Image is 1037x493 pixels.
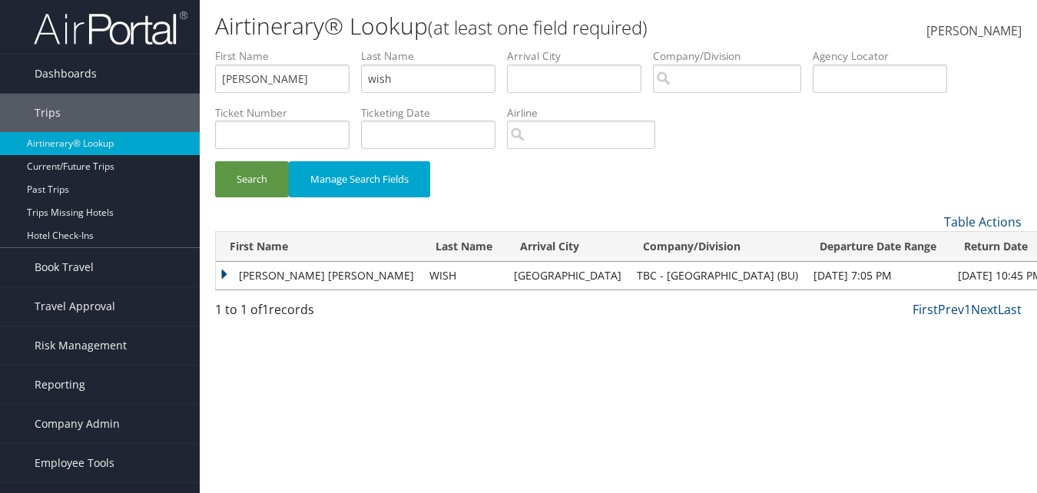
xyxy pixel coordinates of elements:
label: Ticketing Date [361,105,507,121]
a: First [913,301,938,318]
span: Company Admin [35,405,120,443]
label: First Name [215,48,361,64]
a: Prev [938,301,964,318]
span: [PERSON_NAME] [926,22,1022,39]
th: Company/Division [629,232,806,262]
small: (at least one field required) [428,15,648,40]
span: Employee Tools [35,444,114,482]
label: Ticket Number [215,105,361,121]
td: [GEOGRAPHIC_DATA] [506,262,629,290]
button: Manage Search Fields [289,161,430,197]
td: WISH [422,262,506,290]
td: TBC - [GEOGRAPHIC_DATA] (BU) [629,262,806,290]
label: Arrival City [507,48,653,64]
span: Trips [35,94,61,132]
span: Travel Approval [35,287,115,326]
th: Last Name: activate to sort column ascending [422,232,506,262]
label: Company/Division [653,48,813,64]
a: Last [998,301,1022,318]
td: [DATE] 7:05 PM [806,262,950,290]
div: 1 to 1 of records [215,300,399,326]
a: Next [971,301,998,318]
th: Arrival City: activate to sort column ascending [506,232,629,262]
button: Search [215,161,289,197]
a: [PERSON_NAME] [926,8,1022,55]
span: Reporting [35,366,85,404]
span: Book Travel [35,248,94,286]
th: Departure Date Range: activate to sort column ascending [806,232,950,262]
label: Last Name [361,48,507,64]
img: airportal-logo.png [34,10,187,46]
label: Agency Locator [813,48,959,64]
a: 1 [964,301,971,318]
th: First Name: activate to sort column ascending [216,232,422,262]
label: Airline [507,105,667,121]
span: Dashboards [35,55,97,93]
span: Risk Management [35,326,127,365]
td: [PERSON_NAME] [PERSON_NAME] [216,262,422,290]
span: 1 [262,301,269,318]
a: Table Actions [944,213,1022,230]
h1: Airtinerary® Lookup [215,10,753,42]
